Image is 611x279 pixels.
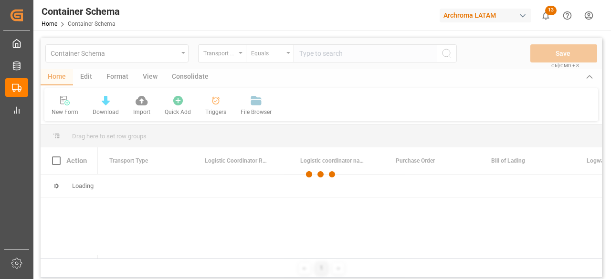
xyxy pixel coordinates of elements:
button: Archroma LATAM [440,6,535,24]
div: Container Schema [42,4,120,19]
span: 13 [545,6,557,15]
button: show 13 new notifications [535,5,557,26]
a: Home [42,21,57,27]
button: Help Center [557,5,578,26]
div: Archroma LATAM [440,9,531,22]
